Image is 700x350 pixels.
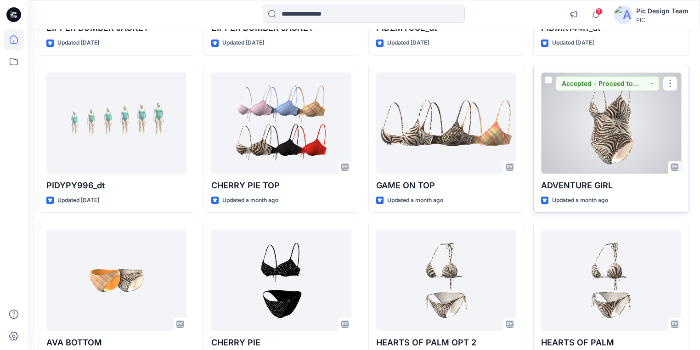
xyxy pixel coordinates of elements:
p: Updated [DATE] [222,38,264,48]
a: HEARTS OF PALM [541,230,681,331]
p: Updated a month ago [552,196,608,205]
p: HEARTS OF PALM [541,336,681,349]
a: CHERRY PIE [211,230,351,331]
p: Updated [DATE] [552,38,594,48]
a: PIDYPY996_dt [46,73,186,174]
p: PIDYPY996_dt [46,179,186,192]
p: HEARTS OF PALM OPT 2 [376,336,516,349]
p: CHERRY PIE TOP [211,179,351,192]
div: PIC [636,17,689,23]
a: CHERRY PIE TOP [211,73,351,174]
a: HEARTS OF PALM OPT 2 [376,230,516,331]
a: GAME ON TOP [376,73,516,174]
p: AVA BOTTOM [46,336,186,349]
p: Updated a month ago [222,196,278,205]
a: AVA BOTTOM [46,230,186,331]
p: Updated a month ago [387,196,443,205]
span: 5 [595,8,603,15]
div: Pic Design Team [636,6,689,17]
a: ADVENTURE GIRL [541,73,681,174]
p: ADVENTURE GIRL [541,179,681,192]
img: avatar [614,6,632,24]
p: Updated [DATE] [57,38,99,48]
p: Updated [DATE] [57,196,99,205]
p: CHERRY PIE [211,336,351,349]
p: GAME ON TOP [376,179,516,192]
p: Updated [DATE] [387,38,429,48]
